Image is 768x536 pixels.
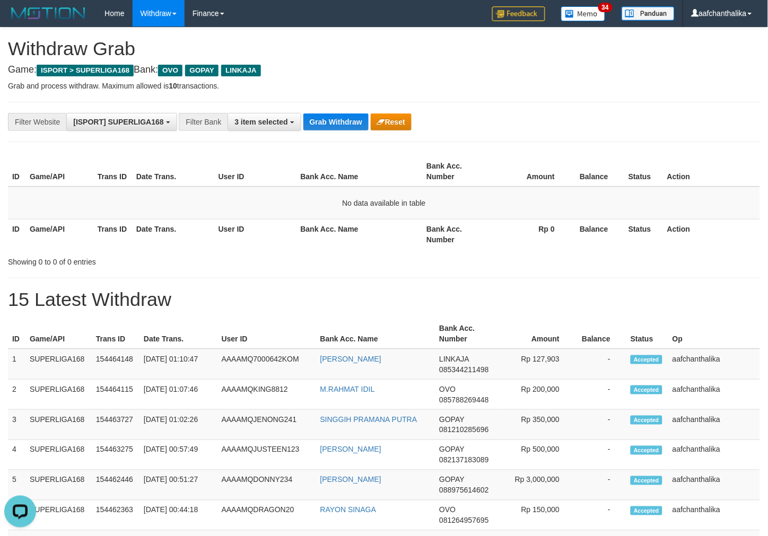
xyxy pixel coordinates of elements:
[422,156,490,187] th: Bank Acc. Number
[439,355,469,363] span: LINKAJA
[139,410,217,440] td: [DATE] 01:02:26
[8,319,25,349] th: ID
[575,440,626,470] td: -
[320,445,381,454] a: [PERSON_NAME]
[575,470,626,500] td: -
[668,380,760,410] td: aafchanthalika
[8,252,312,267] div: Showing 0 to 0 of 0 entries
[575,500,626,531] td: -
[217,410,316,440] td: AAAAMQJENONG241
[8,440,25,470] td: 4
[139,470,217,500] td: [DATE] 00:51:27
[37,65,134,76] span: ISPORT > SUPERLIGA168
[561,6,606,21] img: Button%20Memo.svg
[25,219,93,249] th: Game/API
[668,410,760,440] td: aafchanthalika
[179,113,228,131] div: Filter Bank
[8,38,760,59] h1: Withdraw Grab
[668,500,760,531] td: aafchanthalika
[499,440,575,470] td: Rp 500,000
[439,506,456,514] span: OVO
[622,6,675,21] img: panduan.png
[8,5,89,21] img: MOTION_logo.png
[139,319,217,349] th: Date Trans.
[439,396,488,404] span: Copy 085788269448 to clipboard
[439,445,464,454] span: GOPAY
[217,349,316,380] td: AAAAMQ7000642KOM
[132,219,214,249] th: Date Trans.
[490,219,571,249] th: Rp 0
[499,470,575,500] td: Rp 3,000,000
[663,156,760,187] th: Action
[8,187,760,219] td: No data available in table
[92,380,139,410] td: 154464115
[4,4,36,36] button: Open LiveChat chat widget
[668,470,760,500] td: aafchanthalika
[439,415,464,424] span: GOPAY
[668,440,760,470] td: aafchanthalika
[139,440,217,470] td: [DATE] 00:57:49
[316,319,435,349] th: Bank Acc. Name
[439,486,488,495] span: Copy 088975614602 to clipboard
[25,440,92,470] td: SUPERLIGA168
[217,319,316,349] th: User ID
[92,349,139,380] td: 154464148
[8,156,25,187] th: ID
[626,319,668,349] th: Status
[92,319,139,349] th: Trans ID
[8,470,25,500] td: 5
[575,349,626,380] td: -
[25,500,92,531] td: SUPERLIGA168
[296,156,423,187] th: Bank Acc. Name
[499,319,575,349] th: Amount
[631,355,662,364] span: Accepted
[158,65,182,76] span: OVO
[571,156,624,187] th: Balance
[435,319,499,349] th: Bank Acc. Number
[25,470,92,500] td: SUPERLIGA168
[214,156,296,187] th: User ID
[439,456,488,464] span: Copy 082137183089 to clipboard
[234,118,287,126] span: 3 item selected
[631,476,662,485] span: Accepted
[624,156,663,187] th: Status
[92,470,139,500] td: 154462446
[217,500,316,531] td: AAAAMQDRAGON20
[320,385,375,393] a: M.RAHMAT IDIL
[25,349,92,380] td: SUPERLIGA168
[217,470,316,500] td: AAAAMQDONNY234
[93,219,132,249] th: Trans ID
[668,349,760,380] td: aafchanthalika
[66,113,177,131] button: [ISPORT] SUPERLIGA168
[439,426,488,434] span: Copy 081210285696 to clipboard
[221,65,261,76] span: LINKAJA
[25,156,93,187] th: Game/API
[8,81,760,91] p: Grab and process withdraw. Maximum allowed is transactions.
[624,219,663,249] th: Status
[575,319,626,349] th: Balance
[139,500,217,531] td: [DATE] 00:44:18
[8,349,25,380] td: 1
[492,6,545,21] img: Feedback.jpg
[320,415,417,424] a: SINGGIH PRAMANA PUTRA
[228,113,301,131] button: 3 item selected
[320,506,377,514] a: RAYON SINAGA
[663,219,760,249] th: Action
[139,349,217,380] td: [DATE] 01:10:47
[92,440,139,470] td: 154463275
[631,416,662,425] span: Accepted
[439,476,464,484] span: GOPAY
[575,410,626,440] td: -
[303,113,369,130] button: Grab Withdraw
[668,319,760,349] th: Op
[598,3,613,12] span: 34
[92,500,139,531] td: 154462363
[8,65,760,75] h4: Game: Bank:
[214,219,296,249] th: User ID
[320,476,381,484] a: [PERSON_NAME]
[490,156,571,187] th: Amount
[8,380,25,410] td: 2
[631,446,662,455] span: Accepted
[73,118,163,126] span: [ISPORT] SUPERLIGA168
[185,65,219,76] span: GOPAY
